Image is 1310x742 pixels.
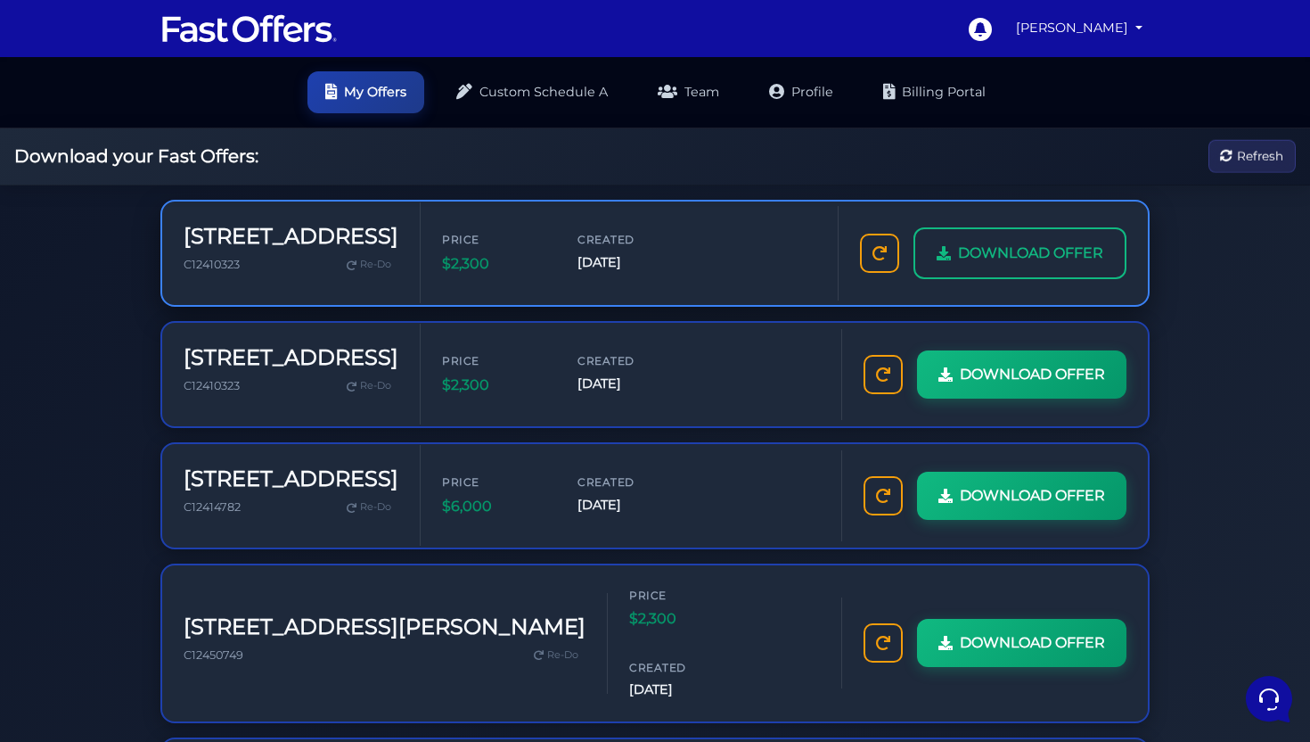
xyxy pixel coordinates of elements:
[629,680,736,700] span: [DATE]
[442,352,549,369] span: Price
[184,500,241,514] span: C12414782
[917,350,1126,399] a: DOWNLOAD OFFER
[184,648,243,662] span: C12450749
[288,100,328,114] a: See all
[128,189,250,203] span: Start a Conversation
[360,499,391,515] span: Re-Do
[527,644,585,667] a: Re-Do
[751,71,851,113] a: Profile
[184,345,398,371] h3: [STREET_ADDRESS]
[29,250,121,264] span: Find an Answer
[124,573,233,614] button: Messages
[577,231,684,248] span: Created
[640,71,737,113] a: Team
[960,484,1105,507] span: DOWNLOAD OFFER
[917,472,1126,520] a: DOWNLOAD OFFER
[442,252,549,276] span: $2,300
[577,474,684,491] span: Created
[960,363,1105,386] span: DOWNLOAD OFFER
[153,598,204,614] p: Messages
[442,495,549,518] span: $6,000
[1208,140,1296,173] button: Refresh
[960,631,1105,655] span: DOWNLOAD OFFER
[958,242,1103,265] span: DOWNLOAD OFFER
[577,352,684,369] span: Created
[29,100,144,114] span: Your Conversations
[14,145,258,167] h2: Download your Fast Offers:
[577,495,684,515] span: [DATE]
[629,587,736,604] span: Price
[917,619,1126,667] a: DOWNLOAD OFFER
[865,71,1003,113] a: Billing Portal
[1237,146,1283,166] span: Refresh
[438,71,626,113] a: Custom Schedule A
[29,178,328,214] button: Start a Conversation
[547,647,578,664] span: Re-Do
[14,573,124,614] button: Home
[629,659,736,676] span: Created
[184,466,398,492] h3: [STREET_ADDRESS]
[442,231,549,248] span: Price
[629,607,736,631] span: $2,300
[340,496,398,519] a: Re-Do
[1242,672,1296,726] iframe: Customerly Messenger Launcher
[53,598,84,614] p: Home
[40,288,291,306] input: Search for an Article...
[222,250,328,264] a: Open Help Center
[577,252,684,273] span: [DATE]
[29,128,64,164] img: dark
[442,374,549,397] span: $2,300
[577,374,684,394] span: [DATE]
[442,474,549,491] span: Price
[276,598,299,614] p: Help
[360,378,391,394] span: Re-Do
[57,128,93,164] img: dark
[1009,11,1150,45] a: [PERSON_NAME]
[184,258,240,271] span: C12410323
[14,14,299,71] h2: Hello [PERSON_NAME] 👋
[184,224,398,250] h3: [STREET_ADDRESS]
[340,253,398,276] a: Re-Do
[360,257,391,273] span: Re-Do
[184,379,240,392] span: C12410323
[340,375,398,398] a: Re-Do
[913,227,1126,279] a: DOWNLOAD OFFER
[307,71,424,113] a: My Offers
[184,614,585,640] h3: [STREET_ADDRESS][PERSON_NAME]
[233,573,342,614] button: Help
